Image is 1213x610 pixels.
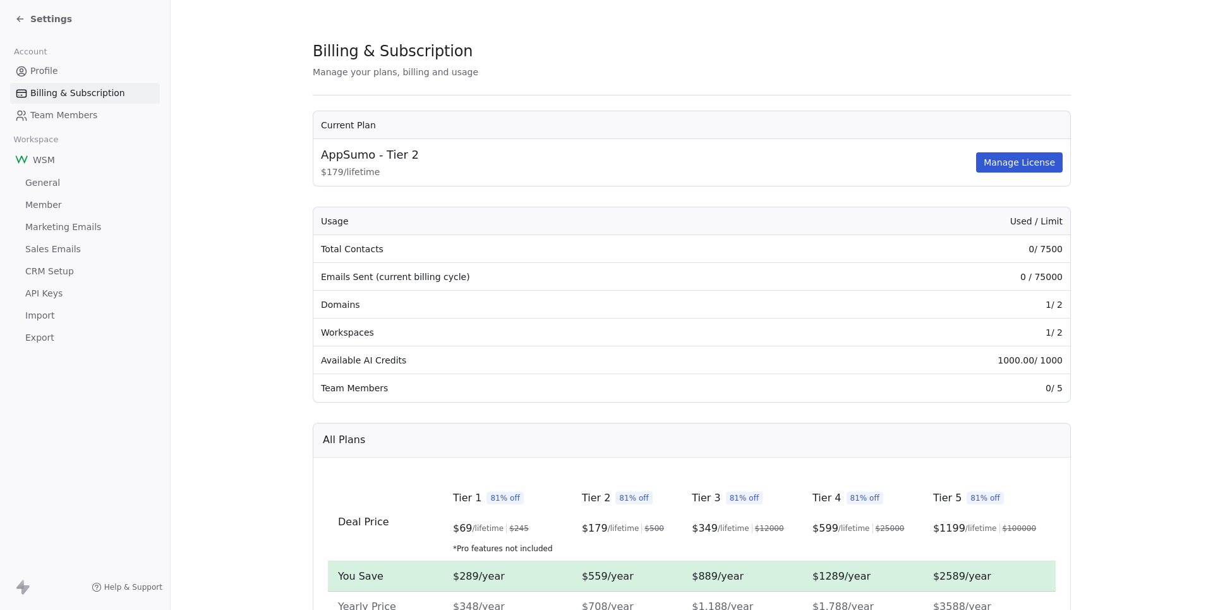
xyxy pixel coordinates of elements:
[10,105,160,126] a: Team Members
[25,221,101,234] span: Marketing Emails
[608,523,639,534] span: /lifetime
[338,516,389,528] span: Deal Price
[876,523,905,534] span: $ 25000
[812,521,838,536] span: $ 599
[323,432,365,448] span: All Plans
[313,42,473,61] span: Billing & Subscription
[10,239,160,260] a: Sales Emails
[812,570,871,582] span: $1289/year
[822,291,1070,319] td: 1 / 2
[644,523,664,534] span: $ 500
[10,61,160,82] a: Profile
[25,265,74,278] span: CRM Setup
[755,523,784,534] span: $ 12000
[25,309,54,322] span: Import
[25,287,63,300] span: API Keys
[838,523,870,534] span: /lifetime
[338,570,383,582] span: You Save
[25,198,62,212] span: Member
[313,319,822,346] td: Workspaces
[692,521,718,536] span: $ 349
[453,570,505,582] span: $289/year
[313,374,822,402] td: Team Members
[822,263,1070,291] td: 0 / 75000
[692,570,744,582] span: $889/year
[486,492,524,504] span: 81% off
[30,87,125,100] span: Billing & Subscription
[812,491,841,506] span: Tier 4
[473,523,504,534] span: /lifetime
[822,374,1070,402] td: 0 / 5
[25,176,60,190] span: General
[453,491,481,506] span: Tier 1
[453,521,473,536] span: $ 69
[8,42,52,61] span: Account
[933,491,962,506] span: Tier 5
[30,109,97,122] span: Team Members
[509,523,529,534] span: $ 245
[30,13,72,25] span: Settings
[25,331,54,345] span: Export
[10,195,160,216] a: Member
[313,207,822,235] th: Usage
[313,235,822,263] td: Total Contacts
[10,327,160,348] a: Export
[313,346,822,374] td: Available AI Credits
[822,207,1070,235] th: Used / Limit
[965,523,997,534] span: /lifetime
[822,346,1070,374] td: 1000.00 / 1000
[313,291,822,319] td: Domains
[15,154,28,166] img: W-Logo-200x200.png
[967,492,1004,504] span: 81% off
[822,319,1070,346] td: 1 / 2
[313,111,1070,139] th: Current Plan
[10,173,160,193] a: General
[10,217,160,238] a: Marketing Emails
[33,154,55,166] span: WSM
[8,130,64,149] span: Workspace
[25,243,81,256] span: Sales Emails
[976,152,1063,173] button: Manage License
[313,67,478,77] span: Manage your plans, billing and usage
[104,582,162,592] span: Help & Support
[615,492,653,504] span: 81% off
[10,283,160,304] a: API Keys
[453,544,562,554] span: *Pro features not included
[321,166,974,178] span: $ 179 / lifetime
[30,64,58,78] span: Profile
[582,491,610,506] span: Tier 2
[321,147,419,163] span: AppSumo - Tier 2
[847,492,884,504] span: 81% off
[10,305,160,326] a: Import
[582,521,608,536] span: $ 179
[1003,523,1037,534] span: $ 100000
[10,261,160,282] a: CRM Setup
[933,570,991,582] span: $2589/year
[582,570,634,582] span: $559/year
[692,491,720,506] span: Tier 3
[933,521,965,536] span: $ 1199
[15,13,72,25] a: Settings
[10,83,160,104] a: Billing & Subscription
[822,235,1070,263] td: 0 / 7500
[726,492,763,504] span: 81% off
[313,263,822,291] td: Emails Sent (current billing cycle)
[92,582,162,592] a: Help & Support
[718,523,749,534] span: /lifetime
